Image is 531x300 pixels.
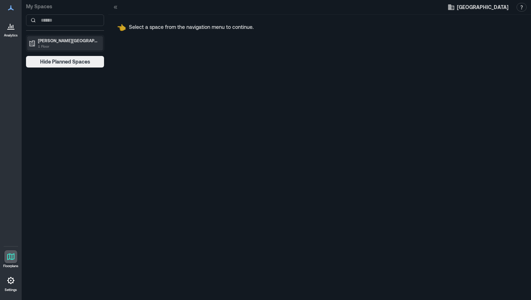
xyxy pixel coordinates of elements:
span: [GEOGRAPHIC_DATA] [457,4,509,11]
p: Analytics [4,33,18,38]
a: Settings [2,272,20,294]
button: [GEOGRAPHIC_DATA] [445,1,511,13]
p: 1 Floor [38,43,99,49]
p: Select a space from the navigation menu to continue. [129,23,254,31]
p: My Spaces [26,3,104,10]
a: Analytics [2,17,20,40]
span: Hide Planned Spaces [40,58,90,65]
p: Floorplans [3,264,18,268]
button: Hide Planned Spaces [26,56,104,68]
a: Floorplans [1,248,21,270]
p: Settings [5,288,17,292]
p: [PERSON_NAME][GEOGRAPHIC_DATA] [38,38,99,43]
span: pointing left [117,23,126,31]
